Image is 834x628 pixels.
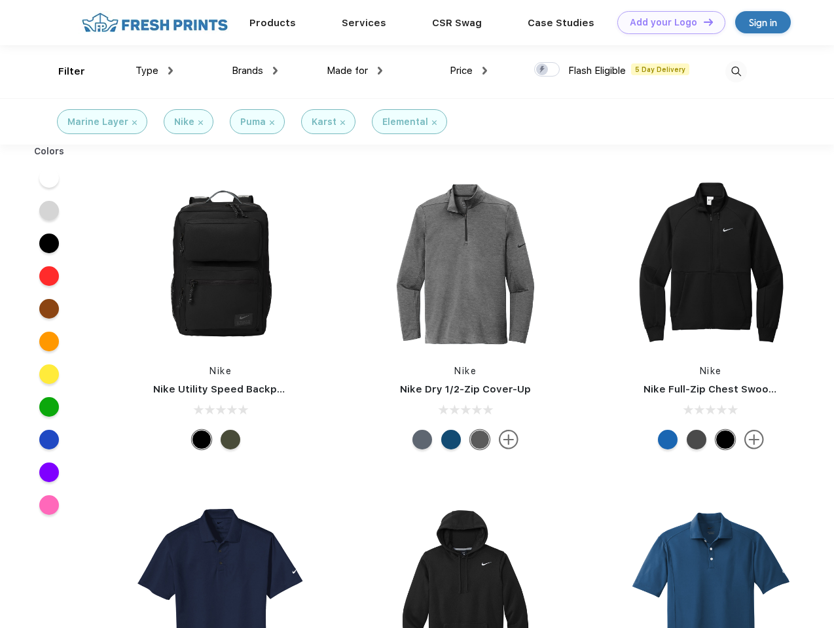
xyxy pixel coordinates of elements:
[134,177,308,351] img: func=resize&h=266
[153,383,295,395] a: Nike Utility Speed Backpack
[240,115,266,129] div: Puma
[687,430,706,449] div: Anthracite
[192,430,211,449] div: Black
[58,64,85,79] div: Filter
[749,15,777,30] div: Sign in
[270,120,274,125] img: filter_cancel.svg
[454,366,477,376] a: Nike
[340,120,345,125] img: filter_cancel.svg
[273,67,278,75] img: dropdown.png
[644,383,818,395] a: Nike Full-Zip Chest Swoosh Jacket
[400,383,531,395] a: Nike Dry 1/2-Zip Cover-Up
[327,65,368,77] span: Made for
[725,61,747,82] img: desktop_search.svg
[432,17,482,29] a: CSR Swag
[168,67,173,75] img: dropdown.png
[432,120,437,125] img: filter_cancel.svg
[412,430,432,449] div: Navy Heather
[704,18,713,26] img: DT
[631,63,689,75] span: 5 Day Delivery
[24,145,75,158] div: Colors
[378,177,553,351] img: func=resize&h=266
[342,17,386,29] a: Services
[221,430,240,449] div: Cargo Khaki
[450,65,473,77] span: Price
[132,120,137,125] img: filter_cancel.svg
[700,366,722,376] a: Nike
[499,430,518,449] img: more.svg
[78,11,232,34] img: fo%20logo%202.webp
[630,17,697,28] div: Add your Logo
[232,65,263,77] span: Brands
[744,430,764,449] img: more.svg
[312,115,336,129] div: Karst
[658,430,678,449] div: Royal
[568,65,626,77] span: Flash Eligible
[67,115,128,129] div: Marine Layer
[482,67,487,75] img: dropdown.png
[249,17,296,29] a: Products
[198,120,203,125] img: filter_cancel.svg
[624,177,798,351] img: func=resize&h=266
[382,115,428,129] div: Elemental
[470,430,490,449] div: Black Heather
[441,430,461,449] div: Gym Blue
[174,115,194,129] div: Nike
[716,430,735,449] div: Black
[735,11,791,33] a: Sign in
[209,366,232,376] a: Nike
[378,67,382,75] img: dropdown.png
[136,65,158,77] span: Type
